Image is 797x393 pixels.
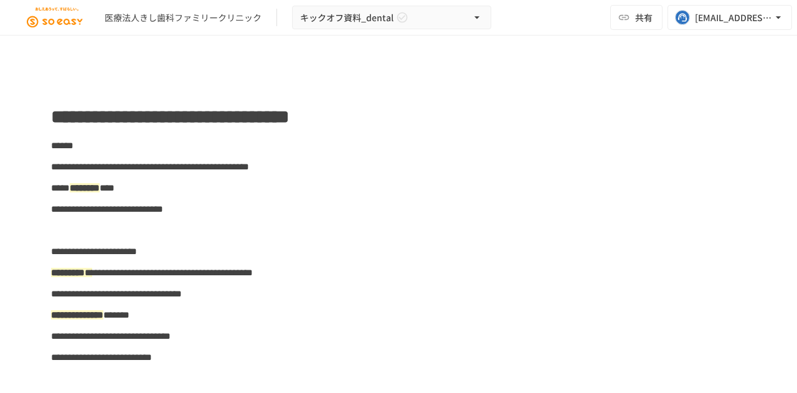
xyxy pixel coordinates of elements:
div: 医療法人きし歯科ファミリークリニック [105,11,262,24]
button: 共有 [610,5,663,30]
img: JEGjsIKIkXC9kHzRN7titGGb0UF19Vi83cQ0mCQ5DuX [15,7,95,27]
button: キックオフ資料_dental [292,6,491,30]
div: [EMAIL_ADDRESS][DOMAIN_NAME] [695,10,772,26]
span: 共有 [635,11,653,24]
button: [EMAIL_ADDRESS][DOMAIN_NAME] [667,5,792,30]
span: キックオフ資料_dental [300,10,394,26]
